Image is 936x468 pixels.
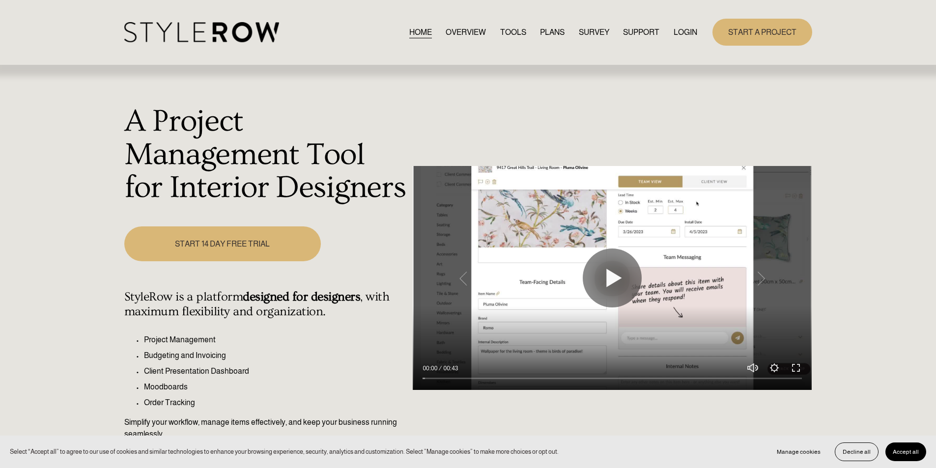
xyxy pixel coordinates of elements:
[124,22,279,42] img: StyleRow
[409,26,432,39] a: HOME
[144,334,408,346] p: Project Management
[579,26,609,39] a: SURVEY
[446,26,486,39] a: OVERVIEW
[712,19,812,46] a: START A PROJECT
[500,26,526,39] a: TOOLS
[623,26,659,39] a: folder dropdown
[843,448,871,455] span: Decline all
[124,226,321,261] a: START 14 DAY FREE TRIAL
[144,381,408,393] p: Moodboards
[124,416,408,440] p: Simplify your workflow, manage items effectively, and keep your business running seamlessly.
[835,442,879,461] button: Decline all
[144,365,408,377] p: Client Presentation Dashboard
[144,397,408,409] p: Order Tracking
[10,447,559,456] p: Select “Accept all” to agree to our use of cookies and similar technologies to enhance your brows...
[540,26,565,39] a: PLANS
[124,105,408,205] h1: A Project Management Tool for Interior Designers
[144,350,408,361] p: Budgeting and Invoicing
[440,363,460,373] div: Duration
[124,290,408,319] h4: StyleRow is a platform , with maximum flexibility and organization.
[674,26,697,39] a: LOGIN
[583,248,642,307] button: Play
[777,448,821,455] span: Manage cookies
[769,442,828,461] button: Manage cookies
[623,27,659,38] span: SUPPORT
[423,363,440,373] div: Current time
[423,375,802,382] input: Seek
[893,448,919,455] span: Accept all
[885,442,926,461] button: Accept all
[243,290,360,304] strong: designed for designers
